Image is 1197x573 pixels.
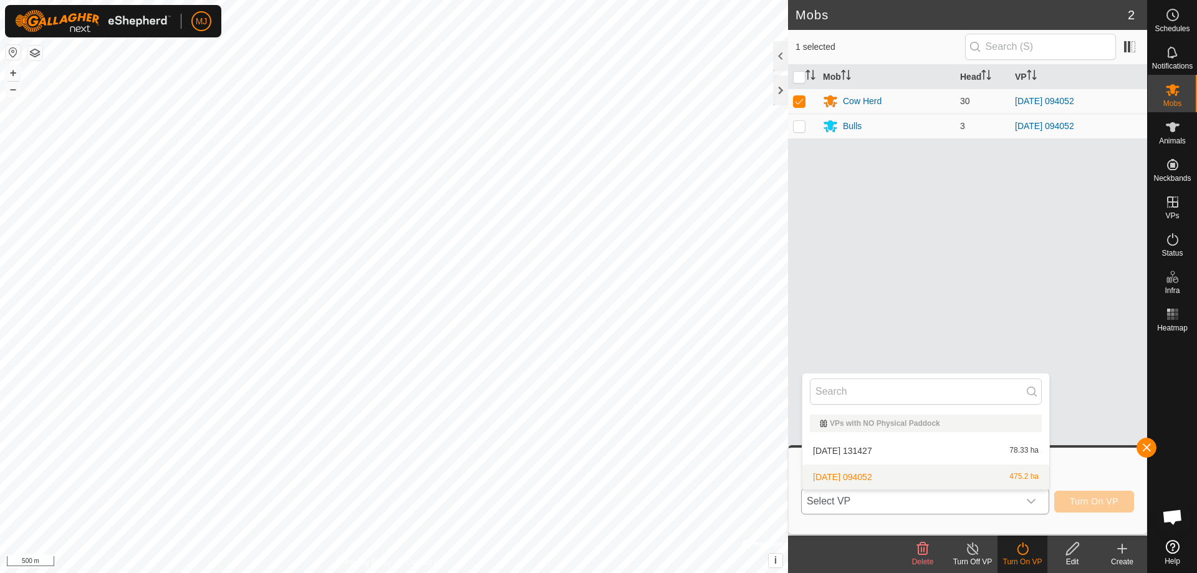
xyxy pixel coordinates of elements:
span: 2 [1128,6,1135,24]
span: Animals [1159,137,1186,145]
div: Turn On VP [997,556,1047,567]
span: i [774,555,777,566]
span: 475.2 ha [1009,473,1039,481]
div: VPs with NO Physical Paddock [820,420,1032,427]
span: 78.33 ha [1009,446,1039,455]
div: dropdown trigger [1019,489,1044,514]
span: [DATE] 094052 [813,473,872,481]
button: + [6,65,21,80]
span: Help [1165,557,1180,565]
a: [DATE] 094052 [1015,96,1074,106]
span: Schedules [1155,25,1190,32]
span: Notifications [1152,62,1193,70]
li: 2025-09-01 131427 [802,438,1049,463]
span: Status [1161,249,1183,257]
li: 2025-09-08 094052 [802,465,1049,489]
span: Neckbands [1153,175,1191,182]
span: Delete [912,557,934,566]
div: Open chat [1154,498,1191,536]
div: Cow Herd [843,95,882,108]
th: VP [1010,65,1147,89]
input: Search (S) [965,34,1116,60]
th: Head [955,65,1010,89]
span: MJ [196,15,208,28]
span: 3 [960,121,965,131]
p-sorticon: Activate to sort [805,72,815,82]
p-sorticon: Activate to sort [981,72,991,82]
span: Infra [1165,287,1180,294]
th: Mob [818,65,955,89]
span: 30 [960,96,970,106]
p-sorticon: Activate to sort [1027,72,1037,82]
img: Gallagher Logo [15,10,171,32]
ul: Option List [802,410,1049,489]
span: Mobs [1163,100,1181,107]
button: Map Layers [27,46,42,60]
span: Select VP [802,489,1019,514]
a: [DATE] 094052 [1015,121,1074,131]
a: Help [1148,535,1197,570]
span: 1 selected [796,41,965,54]
p-sorticon: Activate to sort [841,72,851,82]
a: Privacy Policy [345,557,392,568]
span: [DATE] 131427 [813,446,872,455]
h2: Mobs [796,7,1128,22]
a: Contact Us [406,557,443,568]
div: Create [1097,556,1147,567]
span: Turn On VP [1070,496,1118,506]
span: VPs [1165,212,1179,219]
span: Heatmap [1157,324,1188,332]
div: Bulls [843,120,862,133]
div: Edit [1047,556,1097,567]
button: – [6,82,21,97]
button: i [769,554,782,567]
button: Turn On VP [1054,491,1134,513]
div: Turn Off VP [948,556,997,567]
button: Reset Map [6,45,21,60]
input: Search [810,378,1042,405]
